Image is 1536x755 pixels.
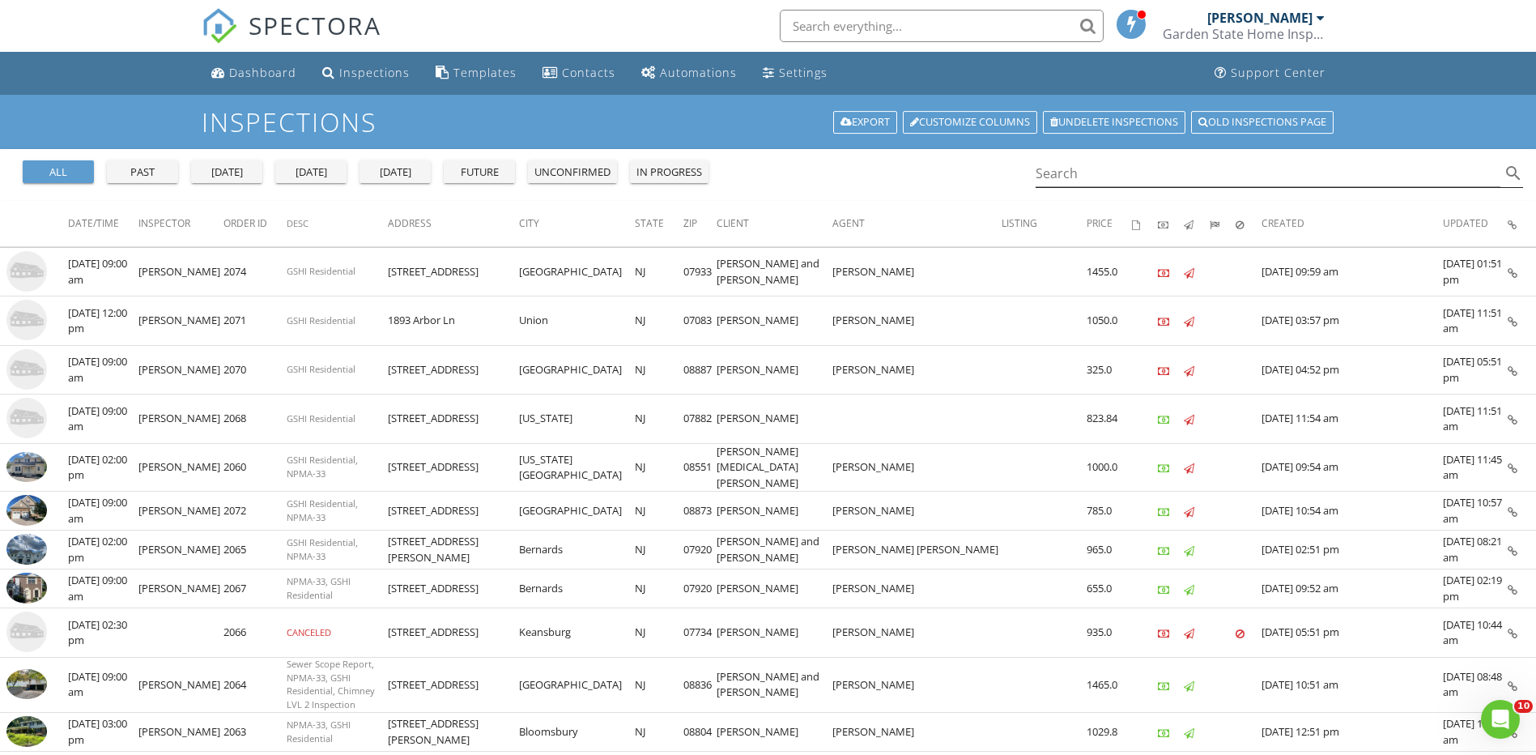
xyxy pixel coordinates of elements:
[1262,247,1443,296] td: [DATE] 09:59 am
[138,216,190,230] span: Inspector
[717,247,832,296] td: [PERSON_NAME] and [PERSON_NAME]
[1087,296,1132,346] td: 1050.0
[717,443,832,492] td: [PERSON_NAME] [MEDICAL_DATA][PERSON_NAME]
[519,713,635,752] td: Bloomsbury
[780,10,1104,42] input: Search everything...
[519,443,635,492] td: [US_STATE][GEOGRAPHIC_DATA]
[388,247,519,296] td: [STREET_ADDRESS]
[519,345,635,395] td: [GEOGRAPHIC_DATA]
[635,713,683,752] td: NJ
[1262,531,1443,569] td: [DATE] 02:51 pm
[68,296,138,346] td: [DATE] 12:00 pm
[1262,296,1443,346] td: [DATE] 03:57 pm
[202,22,381,56] a: SPECTORA
[138,201,223,246] th: Inspector: Not sorted.
[138,296,223,346] td: [PERSON_NAME]
[138,713,223,752] td: [PERSON_NAME]
[832,345,1002,395] td: [PERSON_NAME]
[683,608,717,658] td: 07734
[519,296,635,346] td: Union
[287,454,358,480] span: GSHI Residential, NPMA-33
[287,412,355,424] span: GSHI Residential
[138,569,223,608] td: [PERSON_NAME]
[360,160,431,183] button: [DATE]
[903,111,1037,134] a: Customize Columns
[1087,216,1113,230] span: Price
[528,160,617,183] button: unconfirmed
[1262,608,1443,658] td: [DATE] 05:51 pm
[453,65,517,80] div: Templates
[138,395,223,444] td: [PERSON_NAME]
[287,265,355,277] span: GSHI Residential
[832,569,1002,608] td: [PERSON_NAME]
[1262,713,1443,752] td: [DATE] 12:51 pm
[683,569,717,608] td: 07920
[68,713,138,752] td: [DATE] 03:00 pm
[1087,201,1132,246] th: Price: Not sorted.
[1443,531,1508,569] td: [DATE] 08:21 am
[287,575,351,601] span: NPMA-33, GSHI Residential
[519,247,635,296] td: [GEOGRAPHIC_DATA]
[717,296,832,346] td: [PERSON_NAME]
[635,201,683,246] th: State: Not sorted.
[388,531,519,569] td: [STREET_ADDRESS][PERSON_NAME]
[562,65,615,80] div: Contacts
[388,345,519,395] td: [STREET_ADDRESS]
[1191,111,1334,134] a: Old inspections page
[23,160,94,183] button: all
[1163,26,1325,42] div: Garden State Home Inspectors, LLC
[6,612,47,652] img: house-placeholder-square-ca63347ab8c70e15b013bc22427d3df0f7f082c62ce06d78aee8ec4e70df452f.jpg
[1087,657,1132,712] td: 1465.0
[366,164,424,181] div: [DATE]
[635,58,743,88] a: Automations (Basic)
[287,314,355,326] span: GSHI Residential
[717,531,832,569] td: [PERSON_NAME] and [PERSON_NAME]
[717,713,832,752] td: [PERSON_NAME]
[717,395,832,444] td: [PERSON_NAME]
[1087,247,1132,296] td: 1455.0
[388,569,519,608] td: [STREET_ADDRESS]
[388,443,519,492] td: [STREET_ADDRESS]
[113,164,172,181] div: past
[683,395,717,444] td: 07882
[6,300,47,340] img: house-placeholder-square-ca63347ab8c70e15b013bc22427d3df0f7f082c62ce06d78aee8ec4e70df452f.jpg
[223,657,287,712] td: 2064
[444,160,515,183] button: future
[832,247,1002,296] td: [PERSON_NAME]
[68,216,119,230] span: Date/Time
[287,217,308,229] span: Desc
[1514,700,1533,713] span: 10
[29,164,87,181] div: all
[1036,160,1501,187] input: Search
[1132,201,1158,246] th: Agreements signed: Not sorted.
[1443,492,1508,531] td: [DATE] 10:57 am
[1443,713,1508,752] td: [DATE] 12:52 am
[287,626,331,638] span: CANCELED
[1262,443,1443,492] td: [DATE] 09:54 am
[683,201,717,246] th: Zip: Not sorted.
[630,160,708,183] button: in progress
[107,160,178,183] button: past
[68,608,138,658] td: [DATE] 02:30 pm
[249,8,381,42] span: SPECTORA
[287,363,355,375] span: GSHI Residential
[6,716,47,747] img: 9288316%2Fcover_photos%2F1cJ1JEa4KpnGPZSfy4FG%2Fsmall.jpg
[636,164,702,181] div: in progress
[635,345,683,395] td: NJ
[1262,657,1443,712] td: [DATE] 10:51 am
[223,395,287,444] td: 2068
[1443,345,1508,395] td: [DATE] 05:51 pm
[388,657,519,712] td: [STREET_ADDRESS]
[287,536,358,562] span: GSHI Residential, NPMA-33
[635,443,683,492] td: NJ
[683,713,717,752] td: 08804
[635,608,683,658] td: NJ
[832,443,1002,492] td: [PERSON_NAME]
[68,345,138,395] td: [DATE] 09:00 am
[1207,10,1313,26] div: [PERSON_NAME]
[198,164,256,181] div: [DATE]
[1087,443,1132,492] td: 1000.0
[202,8,237,44] img: The Best Home Inspection Software - Spectora
[6,669,47,700] img: 9299315%2Freports%2Fb5b07ccc-8a9b-40cd-a08b-5d75578527c9%2Fcover_photos%2Fgb2ibkWV3WKGcTgHgnLR%2F...
[1443,443,1508,492] td: [DATE] 11:45 am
